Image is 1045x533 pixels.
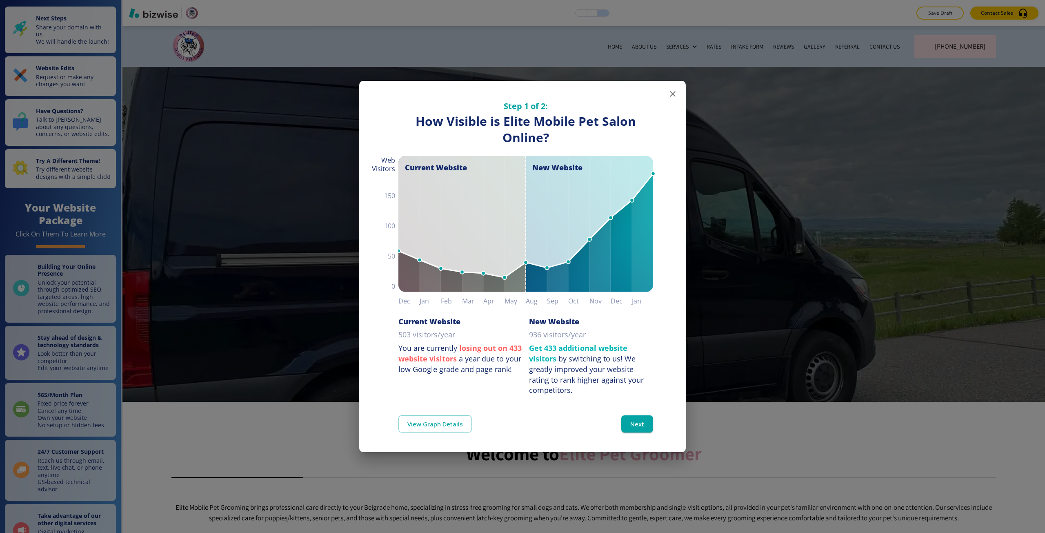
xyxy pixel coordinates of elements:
[441,295,462,307] h6: Feb
[398,317,460,326] h6: Current Website
[529,330,586,340] p: 936 visitors/year
[483,295,505,307] h6: Apr
[529,354,644,395] div: We greatly improved your website rating to rank higher against your competitors.
[505,295,526,307] h6: May
[420,295,441,307] h6: Jan
[611,295,632,307] h6: Dec
[526,295,547,307] h6: Aug
[398,343,522,375] p: You are currently a year due to your low Google grade and page rank!
[529,343,653,396] p: by switching to us!
[529,317,579,326] h6: New Website
[462,295,483,307] h6: Mar
[632,295,653,307] h6: Jan
[568,295,589,307] h6: Oct
[621,415,653,433] button: Next
[398,295,420,307] h6: Dec
[398,343,522,364] strong: losing out on 433 website visitors
[547,295,568,307] h6: Sep
[589,295,611,307] h6: Nov
[529,343,627,364] strong: Get 433 additional website visitors
[398,415,472,433] a: View Graph Details
[398,330,455,340] p: 503 visitors/year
